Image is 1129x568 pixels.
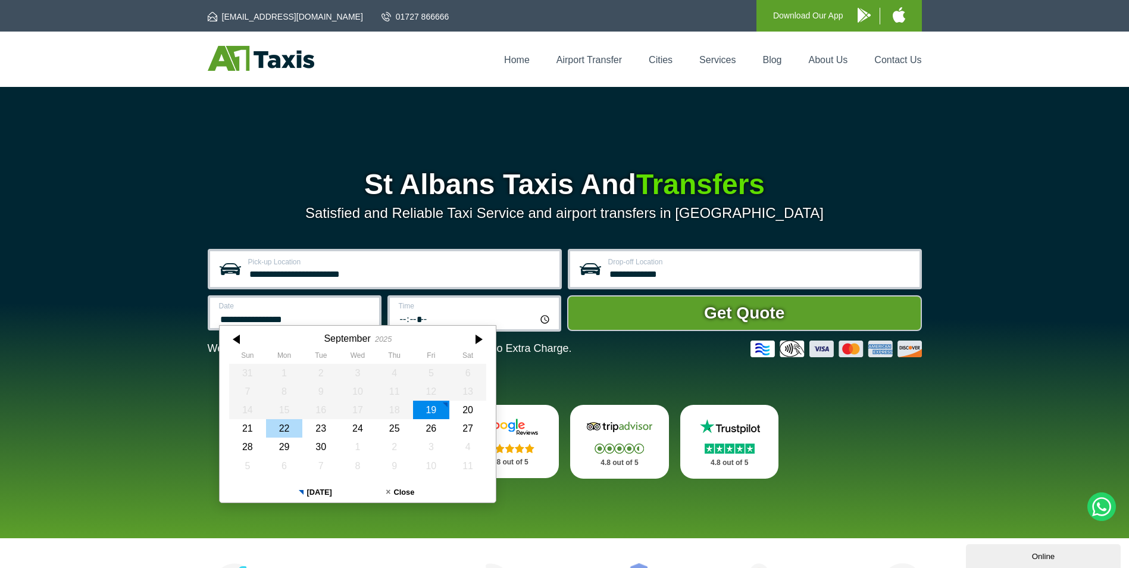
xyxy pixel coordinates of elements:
[374,335,391,344] div: 2025
[460,405,559,478] a: Google Stars 4.8 out of 5
[273,482,358,503] button: [DATE]
[699,55,736,65] a: Services
[265,382,302,401] div: 08 September 2025
[229,351,266,363] th: Sunday
[265,457,302,475] div: 06 October 2025
[229,364,266,382] div: 31 August 2025
[302,364,339,382] div: 02 September 2025
[339,401,376,419] div: 17 September 2025
[339,438,376,456] div: 01 October 2025
[412,438,449,456] div: 03 October 2025
[449,364,486,382] div: 06 September 2025
[583,455,656,470] p: 4.8 out of 5
[449,457,486,475] div: 11 October 2025
[265,438,302,456] div: 29 September 2025
[265,351,302,363] th: Monday
[858,8,871,23] img: A1 Taxis Android App
[229,401,266,419] div: 14 September 2025
[694,418,765,436] img: Trustpilot
[376,457,412,475] div: 09 October 2025
[570,405,669,479] a: Tripadvisor Stars 4.8 out of 5
[773,8,843,23] p: Download Our App
[376,438,412,456] div: 02 October 2025
[412,364,449,382] div: 05 September 2025
[229,382,266,401] div: 07 September 2025
[809,55,848,65] a: About Us
[302,457,339,475] div: 07 October 2025
[504,55,530,65] a: Home
[324,333,370,344] div: September
[339,457,376,475] div: 08 October 2025
[680,405,779,479] a: Trustpilot Stars 4.8 out of 5
[208,46,314,71] img: A1 Taxis St Albans LTD
[339,351,376,363] th: Wednesday
[412,457,449,475] div: 10 October 2025
[208,342,572,355] p: We Now Accept Card & Contactless Payment In
[208,170,922,199] h1: St Albans Taxis And
[584,418,655,436] img: Tripadvisor
[693,455,766,470] p: 4.8 out of 5
[265,364,302,382] div: 01 September 2025
[229,438,266,456] div: 28 September 2025
[302,438,339,456] div: 30 September 2025
[595,444,644,454] img: Stars
[208,11,363,23] a: [EMAIL_ADDRESS][DOMAIN_NAME]
[874,55,921,65] a: Contact Us
[649,55,673,65] a: Cities
[229,419,266,438] div: 21 September 2025
[449,351,486,363] th: Saturday
[449,419,486,438] div: 27 September 2025
[636,168,765,200] span: Transfers
[750,341,922,357] img: Credit And Debit Cards
[449,438,486,456] div: 04 October 2025
[449,382,486,401] div: 13 September 2025
[473,455,546,470] p: 4.8 out of 5
[376,351,412,363] th: Thursday
[966,542,1123,568] iframe: chat widget
[412,401,449,419] div: 19 September 2025
[412,382,449,401] div: 12 September 2025
[376,382,412,401] div: 11 September 2025
[705,444,755,454] img: Stars
[302,382,339,401] div: 09 September 2025
[248,258,552,266] label: Pick-up Location
[358,482,443,503] button: Close
[208,205,922,221] p: Satisfied and Reliable Taxi Service and airport transfers in [GEOGRAPHIC_DATA]
[474,418,545,436] img: Google
[608,258,912,266] label: Drop-off Location
[893,7,905,23] img: A1 Taxis iPhone App
[556,55,622,65] a: Airport Transfer
[339,382,376,401] div: 10 September 2025
[399,302,552,310] label: Time
[449,401,486,419] div: 20 September 2025
[302,401,339,419] div: 16 September 2025
[567,295,922,331] button: Get Quote
[219,302,372,310] label: Date
[302,351,339,363] th: Tuesday
[485,444,534,453] img: Stars
[229,457,266,475] div: 05 October 2025
[339,419,376,438] div: 24 September 2025
[412,351,449,363] th: Friday
[265,419,302,438] div: 22 September 2025
[339,364,376,382] div: 03 September 2025
[412,419,449,438] div: 26 September 2025
[381,11,449,23] a: 01727 866666
[435,342,571,354] span: The Car at No Extra Charge.
[302,419,339,438] div: 23 September 2025
[762,55,781,65] a: Blog
[376,401,412,419] div: 18 September 2025
[376,364,412,382] div: 04 September 2025
[265,401,302,419] div: 15 September 2025
[376,419,412,438] div: 25 September 2025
